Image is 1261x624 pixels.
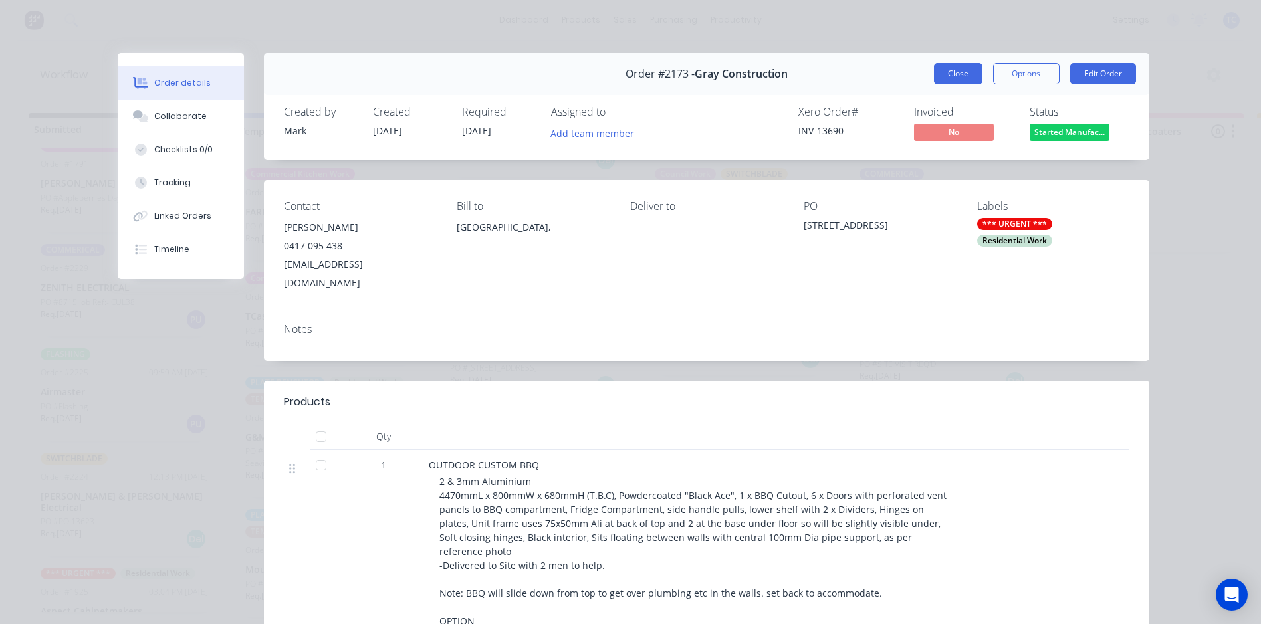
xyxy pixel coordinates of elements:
[284,255,436,292] div: [EMAIL_ADDRESS][DOMAIN_NAME]
[118,133,244,166] button: Checklists 0/0
[798,124,898,138] div: INV-13690
[914,106,1014,118] div: Invoiced
[154,177,191,189] div: Tracking
[1070,63,1136,84] button: Edit Order
[284,200,436,213] div: Contact
[118,100,244,133] button: Collaborate
[284,218,436,292] div: [PERSON_NAME]0417 095 438[EMAIL_ADDRESS][DOMAIN_NAME]
[118,199,244,233] button: Linked Orders
[118,233,244,266] button: Timeline
[373,106,446,118] div: Created
[457,218,609,237] div: [GEOGRAPHIC_DATA],
[154,77,211,89] div: Order details
[1030,124,1109,140] span: Started Manufac...
[798,106,898,118] div: Xero Order #
[551,124,641,142] button: Add team member
[284,218,436,237] div: [PERSON_NAME]
[1216,579,1248,611] div: Open Intercom Messenger
[284,237,436,255] div: 0417 095 438
[154,243,189,255] div: Timeline
[118,166,244,199] button: Tracking
[457,200,609,213] div: Bill to
[695,68,788,80] span: Gray Construction
[284,124,357,138] div: Mark
[462,124,491,137] span: [DATE]
[1030,124,1109,144] button: Started Manufac...
[154,210,211,222] div: Linked Orders
[381,458,386,472] span: 1
[284,106,357,118] div: Created by
[630,200,782,213] div: Deliver to
[1030,106,1129,118] div: Status
[373,124,402,137] span: [DATE]
[457,218,609,260] div: [GEOGRAPHIC_DATA],
[154,110,207,122] div: Collaborate
[977,200,1129,213] div: Labels
[993,63,1060,84] button: Options
[154,144,213,156] div: Checklists 0/0
[551,106,684,118] div: Assigned to
[934,63,982,84] button: Close
[284,394,330,410] div: Products
[344,423,423,450] div: Qty
[118,66,244,100] button: Order details
[626,68,695,80] span: Order #2173 -
[284,323,1129,336] div: Notes
[543,124,641,142] button: Add team member
[914,124,994,140] span: No
[462,106,535,118] div: Required
[804,200,956,213] div: PO
[977,235,1052,247] div: Residential Work
[429,459,539,471] span: OUTDOOR CUSTOM BBQ
[804,218,956,237] div: [STREET_ADDRESS]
